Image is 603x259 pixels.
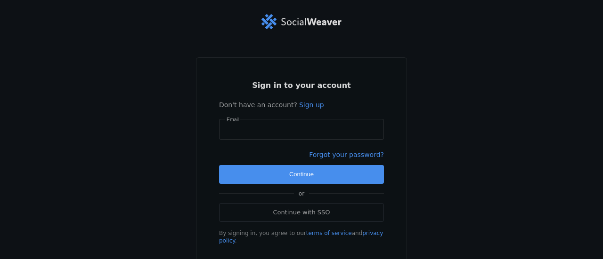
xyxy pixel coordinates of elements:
[227,116,239,124] mat-label: Email
[252,80,351,91] span: Sign in to your account
[289,170,314,179] span: Continue
[294,184,309,203] span: or
[306,230,352,236] a: terms of service
[309,151,384,158] a: Forgot your password?
[219,165,384,184] button: Continue
[219,203,384,222] a: Continue with SSO
[227,124,376,135] input: Email
[299,100,324,110] a: Sign up
[219,230,383,244] a: privacy policy
[219,229,384,244] div: By signing in, you agree to our and .
[219,100,297,110] span: Don't have an account?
